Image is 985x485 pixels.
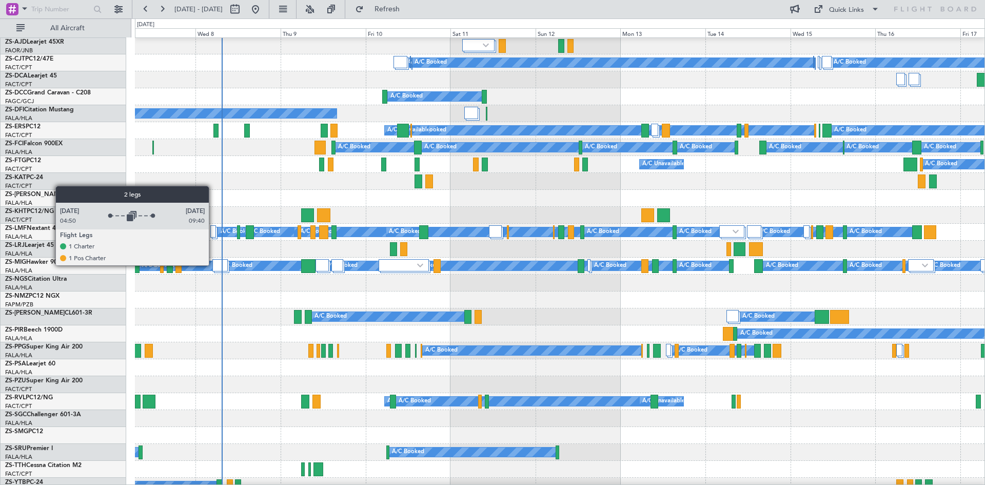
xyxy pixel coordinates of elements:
[5,216,32,224] a: FACT/CPT
[5,361,55,367] a: ZS-PSALearjet 60
[587,224,619,240] div: A/C Booked
[137,21,154,29] div: [DATE]
[350,1,412,17] button: Refresh
[5,344,26,350] span: ZS-PPG
[417,263,423,267] img: arrow-gray.svg
[5,453,32,461] a: FALA/HLA
[5,462,82,469] a: ZS-TTHCessna Citation M2
[742,309,775,324] div: A/C Booked
[5,259,69,265] a: ZS-MIGHawker 900XP
[5,267,32,275] a: FALA/HLA
[5,174,26,181] span: ZS-KAT
[585,140,617,155] div: A/C Booked
[5,114,32,122] a: FALA/HLA
[366,28,451,37] div: Fri 10
[415,55,447,70] div: A/C Booked
[5,445,53,452] a: ZS-SRUPremier I
[5,191,109,198] a: ZS-[PERSON_NAME]Challenger 604
[5,335,32,342] a: FALA/HLA
[11,20,111,36] button: All Aircraft
[5,158,41,164] a: ZS-FTGPC12
[766,258,798,274] div: A/C Booked
[5,39,27,45] span: ZS-AJD
[5,402,32,410] a: FACT/CPT
[5,284,32,292] a: FALA/HLA
[5,47,33,54] a: FAOR/JNB
[27,25,108,32] span: All Aircraft
[846,140,879,155] div: A/C Booked
[5,208,27,215] span: ZS-KHT
[5,90,27,96] span: ZS-DCC
[5,385,32,393] a: FACT/CPT
[928,258,960,274] div: A/C Booked
[248,224,280,240] div: A/C Booked
[850,224,882,240] div: A/C Booked
[450,28,536,37] div: Sat 11
[5,419,32,427] a: FALA/HLA
[5,470,32,478] a: FACT/CPT
[5,429,28,435] span: ZS-SMG
[142,258,174,274] div: A/C Booked
[5,225,27,231] span: ZS-LMF
[338,140,370,155] div: A/C Booked
[5,395,26,401] span: ZS-RVL
[680,140,712,155] div: A/C Booked
[679,224,712,240] div: A/C Booked
[809,1,884,17] button: Quick Links
[5,174,43,181] a: ZS-KATPC-24
[925,157,957,172] div: A/C Booked
[5,98,34,105] a: FAGC/GCJ
[314,309,347,324] div: A/C Booked
[5,395,53,401] a: ZS-RVLPC12/NG
[399,394,431,409] div: A/C Booked
[425,343,458,358] div: A/C Booked
[389,224,421,240] div: A/C Booked
[642,157,685,172] div: A/C Unavailable
[424,140,457,155] div: A/C Booked
[281,28,366,37] div: Thu 9
[31,2,90,17] input: Trip Number
[829,5,864,15] div: Quick Links
[220,258,252,274] div: A/C Booked
[5,73,28,79] span: ZS-DCA
[387,123,430,138] div: A/C Unavailable
[705,28,791,37] div: Tue 14
[5,352,32,359] a: FALA/HLA
[5,412,27,418] span: ZS-SGC
[5,412,81,418] a: ZS-SGCChallenger 601-3A
[5,250,32,258] a: FALA/HLA
[414,123,446,138] div: A/C Booked
[5,327,63,333] a: ZS-PIRBeech 1900D
[390,89,423,104] div: A/C Booked
[5,182,32,190] a: FACT/CPT
[5,259,26,265] span: ZS-MIG
[5,141,63,147] a: ZS-FCIFalcon 900EX
[834,123,866,138] div: A/C Booked
[483,43,489,47] img: arrow-gray.svg
[769,140,801,155] div: A/C Booked
[5,165,32,173] a: FACT/CPT
[758,224,790,240] div: A/C Booked
[594,258,626,274] div: A/C Booked
[5,73,57,79] a: ZS-DCALearjet 45
[5,344,83,350] a: ZS-PPGSuper King Air 200
[5,276,67,282] a: ZS-NGSCitation Ultra
[5,310,65,316] span: ZS-[PERSON_NAME]
[875,28,960,37] div: Thu 16
[791,28,876,37] div: Wed 15
[5,310,92,316] a: ZS-[PERSON_NAME]CL601-3R
[392,444,424,460] div: A/C Booked
[5,39,64,45] a: ZS-AJDLearjet 45XR
[5,327,24,333] span: ZS-PIR
[5,56,25,62] span: ZS-CJT
[5,107,74,113] a: ZS-DFICitation Mustang
[642,394,685,409] div: A/C Unavailable
[5,191,65,198] span: ZS-[PERSON_NAME]
[5,81,32,88] a: FACT/CPT
[5,233,32,241] a: FALA/HLA
[5,276,28,282] span: ZS-NGS
[5,107,24,113] span: ZS-DFI
[924,140,956,155] div: A/C Booked
[5,141,24,147] span: ZS-FCI
[5,208,54,215] a: ZS-KHTPC12/NG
